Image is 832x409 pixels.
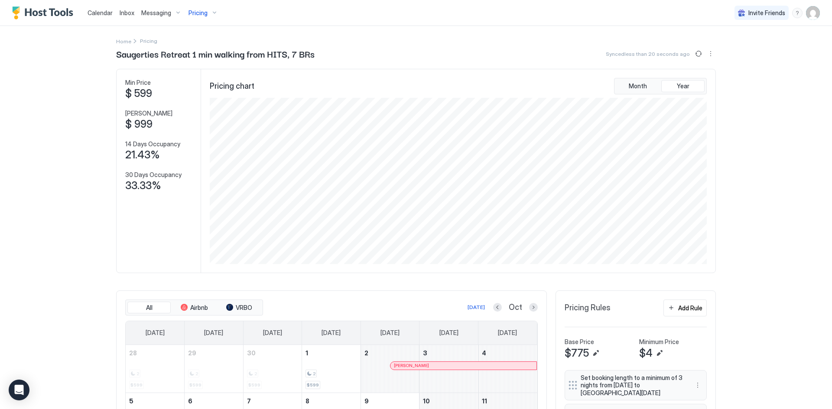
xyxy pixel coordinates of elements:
button: Edit [654,348,665,358]
span: 7 [247,397,251,405]
a: September 28, 2025 [126,345,184,361]
button: Year [661,80,705,92]
a: Saturday [489,321,526,345]
a: Host Tools Logo [12,6,77,19]
div: Add Rule [678,303,702,312]
span: Month [629,82,647,90]
a: October 9, 2025 [361,393,419,409]
a: October 10, 2025 [419,393,478,409]
td: October 2, 2025 [361,345,419,393]
span: 2 [313,371,315,377]
span: Home [116,38,131,45]
td: September 28, 2025 [126,345,185,393]
button: Airbnb [172,302,216,314]
a: October 5, 2025 [126,393,184,409]
span: [DATE] [322,329,341,337]
span: All [146,304,153,312]
td: October 3, 2025 [419,345,478,393]
button: [DATE] [466,302,486,312]
span: [DATE] [204,329,223,337]
div: Breadcrumb [116,36,131,45]
button: Previous month [493,303,502,312]
span: $775 [565,347,589,360]
span: 10 [423,397,430,405]
span: 4 [482,349,486,357]
span: 5 [129,397,133,405]
div: menu [705,48,716,59]
span: Messaging [141,9,171,17]
span: Min Price [125,79,151,87]
button: Edit [591,348,601,358]
span: Airbnb [190,304,208,312]
span: Inbox [120,9,134,16]
a: Friday [431,321,467,345]
span: 30 Days Occupancy [125,171,182,179]
button: Add Rule [663,300,707,316]
td: October 1, 2025 [302,345,361,393]
span: $ 599 [125,87,152,100]
span: $ 999 [125,118,153,131]
button: VRBO [218,302,261,314]
div: [DATE] [468,303,485,311]
span: [DATE] [380,329,400,337]
span: 1 [305,349,308,357]
div: User profile [806,6,820,20]
td: October 4, 2025 [478,345,537,393]
a: Inbox [120,8,134,17]
span: 28 [129,349,137,357]
span: Base Price [565,338,594,346]
a: Thursday [372,321,408,345]
span: 33.33% [125,179,161,192]
span: Synced less than 20 seconds ago [606,51,690,57]
button: Next month [529,303,538,312]
span: Calendar [88,9,113,16]
span: 21.43% [125,148,160,161]
span: Oct [509,303,522,312]
a: Sunday [137,321,173,345]
a: October 8, 2025 [302,393,361,409]
span: Year [677,82,689,90]
td: September 30, 2025 [243,345,302,393]
a: October 11, 2025 [478,393,537,409]
span: 8 [305,397,309,405]
div: menu [792,8,803,18]
a: Tuesday [254,321,291,345]
a: Calendar [88,8,113,17]
span: [DATE] [439,329,458,337]
a: October 3, 2025 [419,345,478,361]
div: tab-group [614,78,707,94]
div: tab-group [125,300,263,316]
a: October 1, 2025 [302,345,361,361]
span: [PERSON_NAME] [394,363,429,368]
a: October 4, 2025 [478,345,537,361]
a: September 30, 2025 [244,345,302,361]
button: All [127,302,171,314]
span: Pricing Rules [565,303,611,313]
span: VRBO [236,304,252,312]
span: 14 Days Occupancy [125,140,180,148]
button: Sync prices [693,48,704,59]
span: 9 [364,397,369,405]
button: Month [616,80,660,92]
div: menu [692,380,703,390]
span: [DATE] [146,329,165,337]
span: 29 [188,349,196,357]
span: $4 [639,347,653,360]
span: [PERSON_NAME] [125,109,172,117]
a: September 29, 2025 [185,345,243,361]
div: [PERSON_NAME] [394,363,533,368]
span: [DATE] [498,329,517,337]
span: Breadcrumb [140,38,157,44]
button: More options [705,48,716,59]
span: Minimum Price [639,338,679,346]
a: Home [116,36,131,45]
td: September 29, 2025 [185,345,244,393]
a: October 6, 2025 [185,393,243,409]
span: $599 [307,382,319,388]
span: Pricing [188,9,208,17]
button: More options [692,380,703,390]
a: Wednesday [313,321,349,345]
a: October 2, 2025 [361,345,419,361]
span: 6 [188,397,192,405]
